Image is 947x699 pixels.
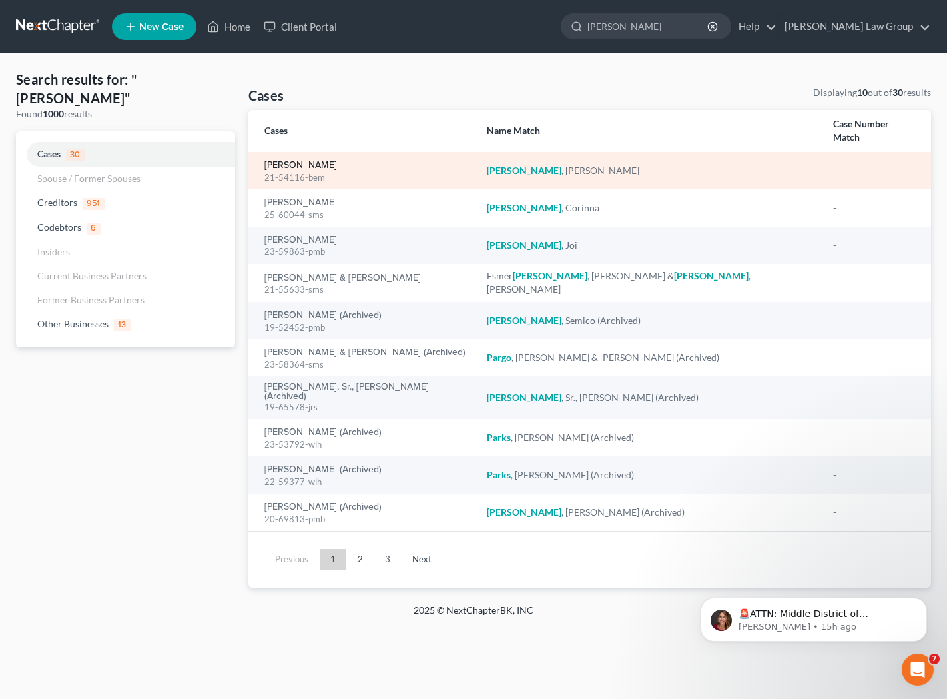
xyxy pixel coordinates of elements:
strong: 1000 [43,108,64,119]
div: , Semico (Archived) [487,314,812,327]
a: [PERSON_NAME] [264,161,337,170]
div: - [833,351,915,364]
div: 23-58364-sms [264,358,466,371]
div: , [PERSON_NAME] (Archived) [487,468,812,482]
a: [PERSON_NAME] (Archived) [264,428,382,437]
a: Insiders [16,240,235,264]
span: 30 [66,149,85,161]
span: Former Business Partners [37,294,145,305]
a: Former Business Partners [16,288,235,312]
a: [PERSON_NAME] Law Group [778,15,930,39]
div: , [PERSON_NAME] (Archived) [487,431,812,444]
a: Help [732,15,777,39]
a: 1 [320,549,346,570]
em: Pargo [487,352,511,363]
a: [PERSON_NAME] [264,198,337,207]
div: Displaying out of results [813,86,931,99]
em: [PERSON_NAME] [487,315,561,326]
a: Cases30 [16,142,235,167]
div: , Corinna [487,201,812,215]
span: Other Businesses [37,318,109,329]
a: [PERSON_NAME] (Archived) [264,502,382,512]
span: 13 [114,319,131,331]
div: 25-60044-sms [264,209,466,221]
div: 2025 © NextChapterBK, INC [94,604,853,628]
em: [PERSON_NAME] [487,392,561,403]
a: [PERSON_NAME] [264,235,337,245]
div: 19-65578-jrs [264,401,466,414]
div: 23-59863-pmb [264,245,466,258]
div: 21-55633-sms [264,283,466,296]
a: [PERSON_NAME] (Archived) [264,311,382,320]
em: [PERSON_NAME] [674,270,749,281]
div: 20-69813-pmb [264,513,466,526]
h4: Search results for: "[PERSON_NAME]" [16,70,235,107]
a: [PERSON_NAME] & [PERSON_NAME] [264,273,421,283]
em: [PERSON_NAME] [487,506,561,518]
a: Other Businesses13 [16,312,235,337]
div: , [PERSON_NAME] [487,164,812,177]
span: 7 [929,654,940,664]
th: Cases [248,110,476,152]
div: , Sr., [PERSON_NAME] (Archived) [487,391,812,404]
a: Codebtors6 [16,215,235,240]
span: Creditors [37,197,77,208]
div: Found results [16,107,235,121]
span: Codebtors [37,221,81,233]
div: - [833,314,915,327]
em: [PERSON_NAME] [487,202,561,213]
a: Spouse / Former Spouses [16,167,235,191]
a: 3 [374,549,401,570]
div: - [833,276,915,289]
a: [PERSON_NAME] (Archived) [264,465,382,474]
a: Creditors951 [16,191,235,215]
th: Case Number Match [822,110,931,152]
span: Current Business Partners [37,270,147,281]
div: - [833,201,915,215]
strong: 10 [857,87,868,98]
span: New Case [139,22,184,32]
em: Parks [487,469,511,480]
div: , Joi [487,239,812,252]
div: Esmer , [PERSON_NAME] & , [PERSON_NAME] [487,269,812,296]
em: [PERSON_NAME] [513,270,587,281]
div: - [833,506,915,519]
em: [PERSON_NAME] [487,165,561,176]
span: 6 [87,223,101,235]
span: 951 [83,198,105,210]
div: 22-59377-wlh [264,476,466,488]
span: Cases [37,148,61,159]
a: Current Business Partners [16,264,235,288]
iframe: Intercom notifications message [681,570,947,663]
a: Home [200,15,257,39]
div: 23-53792-wlh [264,438,466,451]
iframe: Intercom live chat [902,654,934,686]
em: [PERSON_NAME] [487,239,561,251]
em: Parks [487,432,511,443]
a: [PERSON_NAME], Sr., [PERSON_NAME] (Archived) [264,382,466,401]
span: Spouse / Former Spouses [37,173,141,184]
div: - [833,468,915,482]
div: - [833,164,915,177]
div: , [PERSON_NAME] (Archived) [487,506,812,519]
strong: 30 [892,87,903,98]
h4: Cases [248,86,284,105]
a: Client Portal [257,15,344,39]
input: Search by name... [587,14,709,39]
th: Name Match [476,110,823,152]
div: 19-52452-pmb [264,321,466,334]
span: Insiders [37,246,70,257]
div: - [833,431,915,444]
div: , [PERSON_NAME] & [PERSON_NAME] (Archived) [487,351,812,364]
div: - [833,239,915,252]
div: - [833,391,915,404]
a: [PERSON_NAME] & [PERSON_NAME] (Archived) [264,348,466,357]
a: 2 [347,549,374,570]
div: 21-54116-bem [264,171,466,184]
a: Next [402,549,442,570]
